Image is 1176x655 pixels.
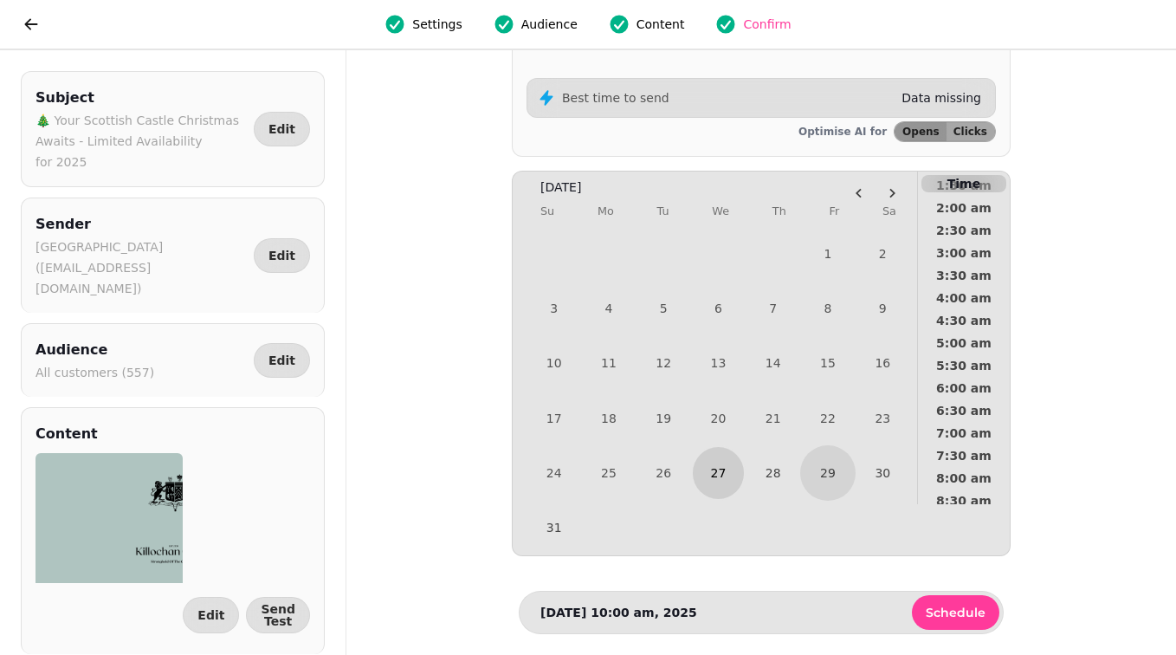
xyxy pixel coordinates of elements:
button: go back [14,7,48,42]
button: Tuesday, August 12th, 2025 [636,336,691,391]
span: 8:30 am [932,495,996,507]
span: 3:00 am [932,247,996,259]
span: [DATE] [540,178,581,196]
button: Sunday, August 3rd, 2025 [527,281,581,335]
button: 5:00 am [918,332,1010,354]
button: Wednesday, August 20th, 2025 [691,391,746,445]
h2: Content [36,422,98,446]
button: Saturday, August 23rd, 2025 [856,391,910,445]
button: 6:30 am [918,399,1010,422]
button: Tuesday, August 19th, 2025 [636,391,691,445]
span: Edit [197,609,224,621]
button: Edit [183,597,239,633]
button: Sunday, August 10th, 2025 [527,336,581,391]
th: Friday [829,196,839,226]
button: Tuesday, August 5th, 2025 [636,281,691,335]
button: 2:00 am [918,197,1010,219]
button: Saturday, August 9th, 2025 [856,281,910,335]
span: 5:00 am [932,337,996,349]
p: All customers (557) [36,362,154,383]
th: Sunday [540,196,554,226]
button: Friday, August 1st, 2025 [800,226,855,281]
button: Send Test [246,597,310,633]
button: Monday, August 25th, 2025 [581,445,636,500]
button: Edit [254,238,310,273]
th: Tuesday [657,196,669,226]
button: Friday, August 15th, 2025 [800,336,855,391]
span: 7:00 am [932,427,996,439]
button: Today, Wednesday, August 27th, 2025 [693,447,744,498]
span: Edit [268,354,295,366]
h2: Audience [36,338,154,362]
span: 5:30 am [932,360,996,372]
button: Monday, August 4th, 2025 [581,281,636,335]
button: 5:30 am [918,354,1010,377]
p: Time [921,175,1006,192]
span: Confirm [743,16,791,33]
button: Edit [254,112,310,146]
p: Best time to send [562,89,669,107]
button: Thursday, August 28th, 2025 [746,445,800,500]
button: 7:00 am [918,422,1010,444]
span: 6:30 am [932,405,996,417]
button: 7:30 am [918,444,1010,467]
p: Data missing [901,89,981,107]
button: Sunday, August 31st, 2025 [527,501,581,555]
span: 8:00 am [932,472,996,484]
button: Go to the Next Month [877,178,907,208]
h2: Subject [36,86,247,110]
span: 4:30 am [932,315,996,327]
span: 2:30 am [932,224,996,237]
span: 6:00 am [932,382,996,394]
button: 4:00 am [918,287,1010,309]
button: Friday, August 8th, 2025 [800,281,855,335]
span: Send Test [261,603,295,627]
button: 4:30 am [918,309,1010,332]
span: 2:00 am [932,202,996,214]
th: Monday [598,196,614,226]
button: Sunday, August 24th, 2025 [527,445,581,500]
span: Schedule [926,606,985,619]
p: Optimise AI for [798,125,887,139]
button: Saturday, August 2nd, 2025 [856,226,910,281]
button: Thursday, August 14th, 2025 [746,336,800,391]
button: Edit [254,343,310,378]
button: Schedule [912,595,999,630]
button: Thursday, August 7th, 2025 [746,281,800,335]
button: 8:30 am [918,490,1010,512]
button: Clicks [947,122,995,141]
button: Go to the Previous Month [844,178,874,208]
button: Friday, August 29th, 2025, selected [800,445,855,500]
p: 🎄 Your Scottish Castle Christmas Awaits - Limited Availability for 2025 [36,110,247,172]
span: 3:30 am [932,269,996,282]
button: Sunday, August 17th, 2025 [527,391,581,445]
span: Edit [268,250,295,262]
p: [GEOGRAPHIC_DATA] ([EMAIL_ADDRESS][DOMAIN_NAME]) [36,237,247,299]
button: Monday, August 11th, 2025 [581,336,636,391]
th: Thursday [772,196,786,226]
button: 6:00 am [918,377,1010,399]
table: August 2025 [527,196,910,555]
button: Monday, August 18th, 2025 [581,391,636,445]
span: 4:00 am [932,292,996,304]
span: Settings [412,16,462,33]
button: 3:30 am [918,264,1010,287]
button: Saturday, August 30th, 2025 [856,445,910,500]
button: Wednesday, August 13th, 2025 [691,336,746,391]
button: Thursday, August 21st, 2025 [746,391,800,445]
button: Wednesday, August 6th, 2025 [691,281,746,335]
th: Saturday [882,196,896,226]
span: Audience [521,16,578,33]
button: Friday, August 22nd, 2025 [800,391,855,445]
th: Wednesday [712,196,729,226]
p: [DATE] 10:00 am, 2025 [540,604,697,621]
span: Edit [268,123,295,135]
button: 8:00 am [918,467,1010,490]
button: 3:00 am [918,242,1010,264]
h2: Sender [36,212,247,237]
button: Tuesday, August 26th, 2025 [636,445,691,500]
span: Opens [902,126,940,137]
button: Opens [895,122,947,141]
span: 7:30 am [932,450,996,462]
button: 2:30 am [918,219,1010,242]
